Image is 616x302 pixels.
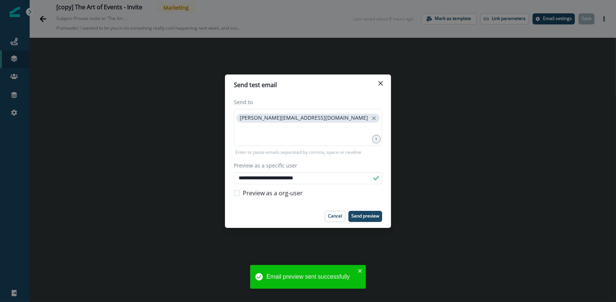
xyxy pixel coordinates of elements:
p: Send test email [234,80,277,89]
p: Send preview [351,213,379,219]
button: close [370,115,378,122]
p: Cancel [328,213,342,219]
label: Send to [234,98,378,106]
button: Cancel [325,211,345,222]
div: 1 [372,135,381,143]
button: close [358,268,363,274]
span: Preview as a org-user [243,189,303,198]
label: Preview as a specific user [234,162,378,169]
p: [PERSON_NAME][EMAIL_ADDRESS][DOMAIN_NAME] [240,115,368,121]
button: Send preview [348,211,382,222]
button: Close [375,77,387,89]
div: Email preview sent successfully [266,272,355,281]
p: Enter or paste emails separated by comma, space or newline [234,149,363,156]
